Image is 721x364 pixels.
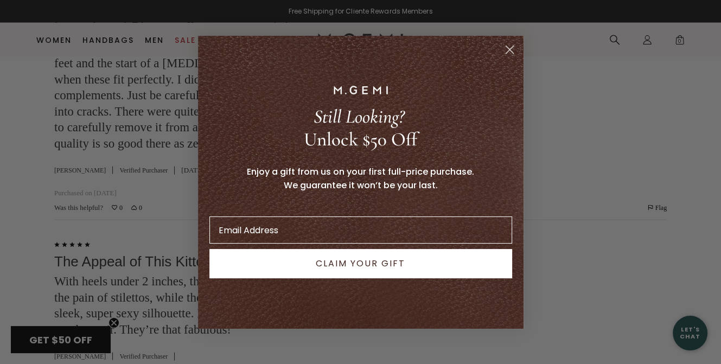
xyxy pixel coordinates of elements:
[304,128,417,151] span: Unlock $50 Off
[209,249,512,278] button: CLAIM YOUR GIFT
[334,86,388,94] img: M.GEMI
[500,40,519,59] button: Close dialog
[247,165,474,191] span: Enjoy a gift from us on your first full-price purchase. We guarantee it won’t be your last.
[209,216,512,244] input: Email Address
[314,105,404,128] span: Still Looking?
